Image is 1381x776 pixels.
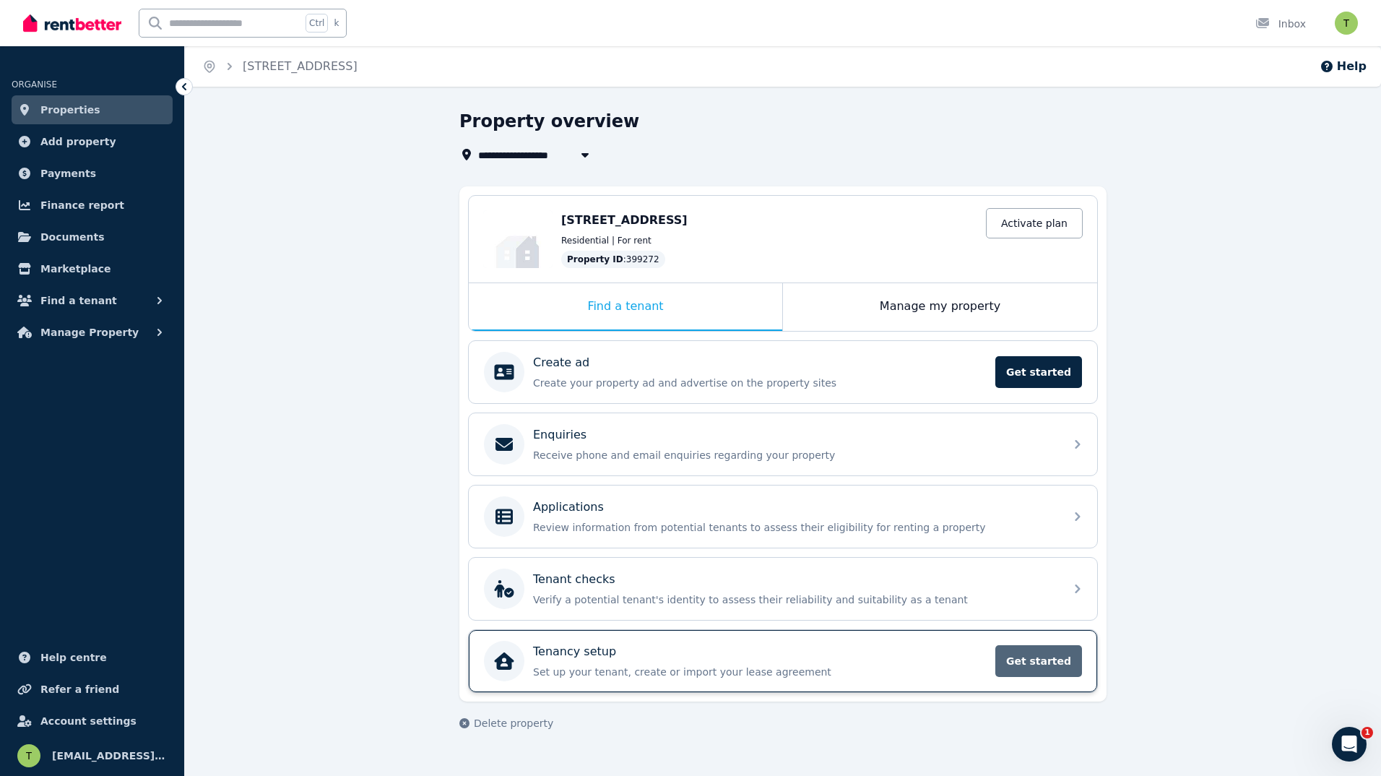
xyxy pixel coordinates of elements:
img: RentBetter [23,12,121,34]
p: Tenant checks [533,571,615,588]
span: Get started [995,356,1082,388]
a: Add property [12,127,173,156]
img: tysonbrown@live.com.au [17,744,40,767]
p: Receive phone and email enquiries regarding your property [533,448,1056,462]
p: Verify a potential tenant's identity to assess their reliability and suitability as a tenant [533,592,1056,607]
span: Add property [40,133,116,150]
p: Tenancy setup [533,643,616,660]
span: Property ID [567,254,623,265]
a: Refer a friend [12,675,173,704]
div: Manage my property [783,283,1097,331]
button: Delete property [459,716,553,730]
button: Help [1320,58,1367,75]
a: EnquiriesReceive phone and email enquiries regarding your property [469,413,1097,475]
span: Delete property [474,716,553,730]
p: Enquiries [533,426,586,444]
a: Help centre [12,643,173,672]
a: Properties [12,95,173,124]
span: Payments [40,165,96,182]
p: Create your property ad and advertise on the property sites [533,376,987,390]
a: Payments [12,159,173,188]
a: Marketplace [12,254,173,283]
span: Marketplace [40,260,111,277]
div: Inbox [1255,17,1306,31]
a: [STREET_ADDRESS] [243,59,358,73]
button: Manage Property [12,318,173,347]
span: Documents [40,228,105,246]
img: tysonbrown@live.com.au [1335,12,1358,35]
a: Tenancy setupSet up your tenant, create or import your lease agreementGet started [469,630,1097,692]
h1: Property overview [459,110,639,133]
span: ORGANISE [12,79,57,90]
span: Account settings [40,712,137,730]
a: Create adCreate your property ad and advertise on the property sitesGet started [469,341,1097,403]
span: Help centre [40,649,107,666]
span: k [334,17,339,29]
a: Activate plan [986,208,1083,238]
iframe: Intercom live chat [1332,727,1367,762]
p: Applications [533,499,604,516]
span: Residential | For rent [561,235,651,246]
span: Ctrl [306,14,328,33]
a: Account settings [12,707,173,736]
span: Properties [40,101,100,118]
a: Finance report [12,191,173,220]
p: Review information from potential tenants to assess their eligibility for renting a property [533,520,1056,535]
span: [STREET_ADDRESS] [561,213,688,227]
nav: Breadcrumb [185,46,375,87]
span: Find a tenant [40,292,117,309]
div: : 399272 [561,251,665,268]
p: Set up your tenant, create or import your lease agreement [533,665,987,679]
a: Tenant checksVerify a potential tenant's identity to assess their reliability and suitability as ... [469,558,1097,620]
button: Find a tenant [12,286,173,315]
span: Refer a friend [40,681,119,698]
span: [EMAIL_ADDRESS][DOMAIN_NAME] [52,747,167,764]
span: Manage Property [40,324,139,341]
span: 1 [1361,727,1373,738]
a: Documents [12,223,173,251]
a: ApplicationsReview information from potential tenants to assess their eligibility for renting a p... [469,486,1097,548]
p: Create ad [533,354,589,371]
span: Get started [995,645,1082,677]
span: Finance report [40,197,124,214]
div: Find a tenant [469,283,782,331]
